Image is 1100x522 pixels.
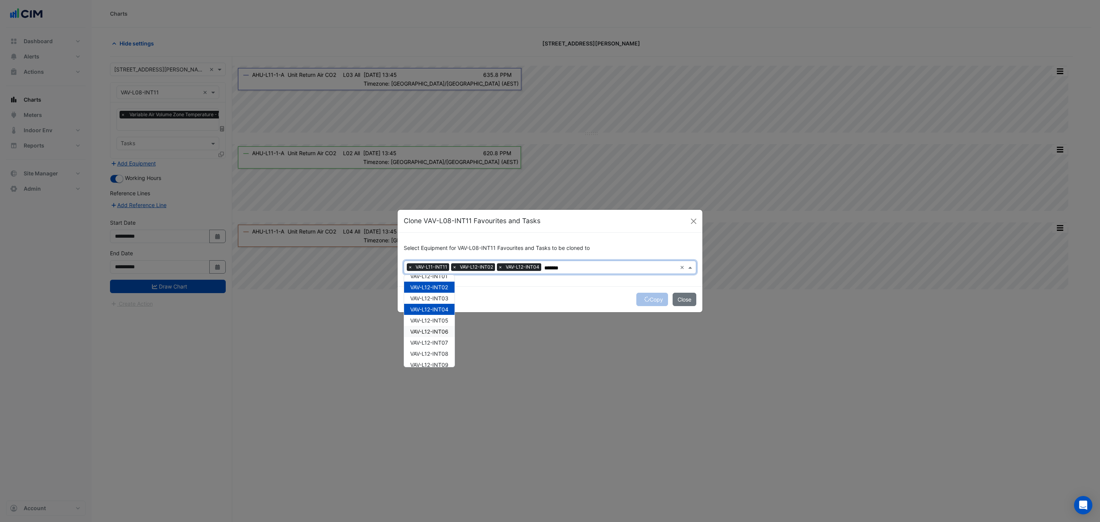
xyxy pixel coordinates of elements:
[407,263,414,271] span: ×
[688,216,699,227] button: Close
[410,350,448,357] span: VAV-L12-INT08
[673,293,696,306] button: Close
[414,263,449,271] span: VAV-L11-INT11
[458,263,495,271] span: VAV-L12-INT02
[451,263,458,271] span: ×
[404,275,455,367] ng-dropdown-panel: Options list
[410,295,448,302] span: VAV-L12-INT03
[404,245,696,251] h6: Select Equipment for VAV-L08-INT11 Favourites and Tasks to be cloned to
[504,263,541,271] span: VAV-L12-INT04
[410,306,448,313] span: VAV-L12-INT04
[410,362,448,368] span: VAV-L12-INT09
[410,339,448,346] span: VAV-L12-INT07
[410,273,448,279] span: VAV-L12-INT01
[404,216,540,226] h5: Clone VAV-L08-INT11 Favourites and Tasks
[1074,496,1092,514] div: Open Intercom Messenger
[410,328,448,335] span: VAV-L12-INT06
[680,263,686,271] span: Clear
[410,317,448,324] span: VAV-L12-INT05
[497,263,504,271] span: ×
[410,284,448,290] span: VAV-L12-INT02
